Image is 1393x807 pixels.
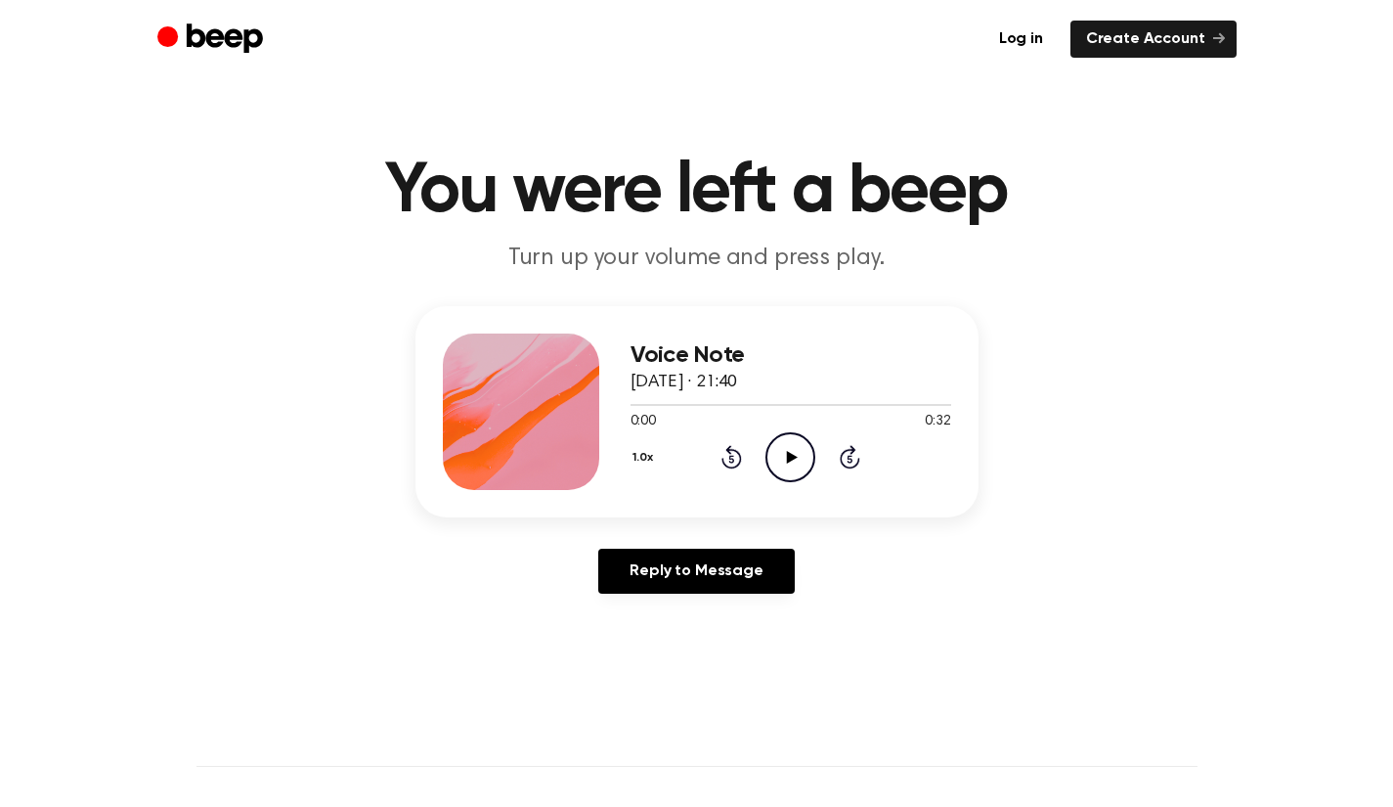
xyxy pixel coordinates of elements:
p: Turn up your volume and press play. [322,243,1072,275]
a: Create Account [1070,21,1237,58]
a: Beep [157,21,268,59]
button: 1.0x [631,441,661,474]
span: 0:32 [925,412,950,432]
a: Reply to Message [598,549,794,594]
span: 0:00 [631,412,656,432]
h3: Voice Note [631,342,951,369]
a: Log in [983,21,1059,58]
h1: You were left a beep [196,157,1197,227]
span: [DATE] · 21:40 [631,374,738,391]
